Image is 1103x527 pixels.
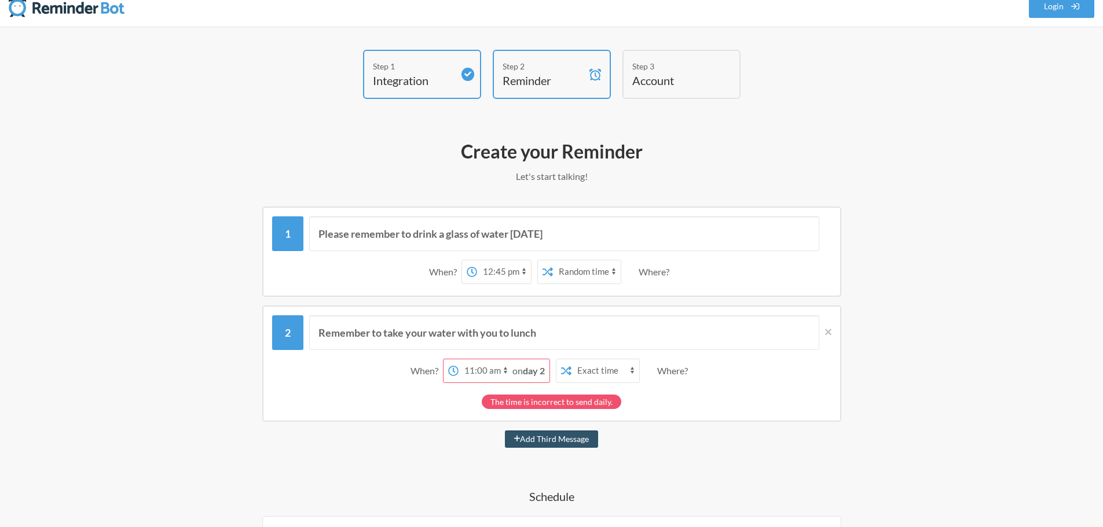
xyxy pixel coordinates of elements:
input: Message [309,315,819,350]
button: Add Third Message [505,430,599,448]
div: Step 1 [373,60,454,72]
h4: Integration [373,72,454,89]
div: The time is incorrect to send daily. [482,395,621,409]
h4: Reminder [503,72,584,89]
div: Where? [657,359,692,383]
h4: Schedule [216,488,888,504]
div: Step 2 [503,60,584,72]
h4: Account [632,72,713,89]
span: on [512,365,545,376]
div: When? [411,359,443,383]
h2: Create your Reminder [216,139,888,164]
input: Message [309,216,819,251]
strong: day 2 [523,365,545,376]
div: Step 3 [632,60,713,72]
div: When? [429,260,461,284]
div: Where? [639,260,674,284]
p: Let's start talking! [216,169,888,183]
